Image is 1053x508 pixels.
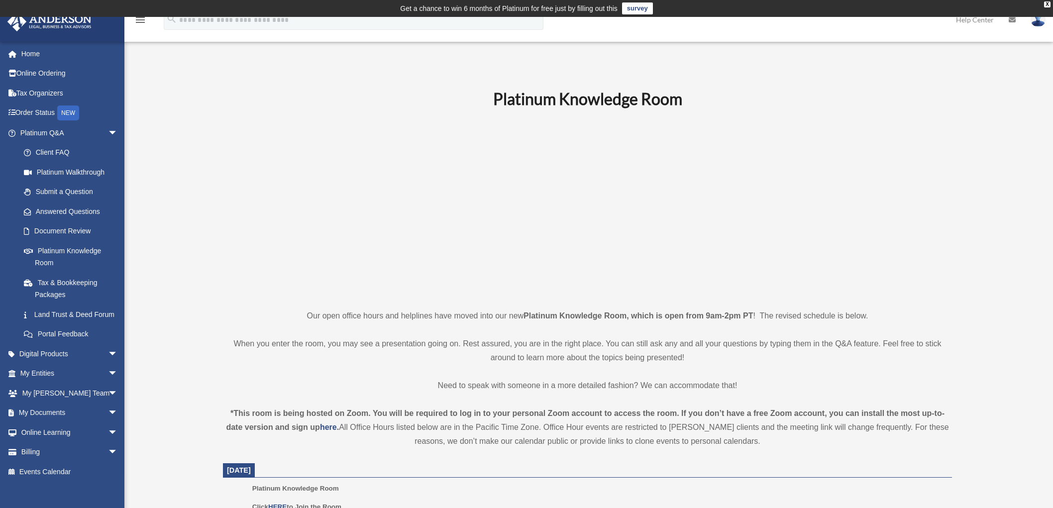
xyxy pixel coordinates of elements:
[108,123,128,143] span: arrow_drop_down
[14,273,133,305] a: Tax & Bookkeeping Packages
[14,143,133,163] a: Client FAQ
[252,485,339,492] span: Platinum Knowledge Room
[320,423,337,431] a: here
[223,309,952,323] p: Our open office hours and helplines have moved into our new ! The revised schedule is below.
[7,64,133,84] a: Online Ordering
[227,466,251,474] span: [DATE]
[108,442,128,463] span: arrow_drop_down
[400,2,618,14] div: Get a chance to win 6 months of Platinum for free just by filling out this
[7,364,133,384] a: My Entitiesarrow_drop_down
[524,311,753,320] strong: Platinum Knowledge Room, which is open from 9am-2pm PT
[14,182,133,202] a: Submit a Question
[493,89,682,108] b: Platinum Knowledge Room
[108,422,128,443] span: arrow_drop_down
[7,442,133,462] a: Billingarrow_drop_down
[438,122,737,291] iframe: 231110_Toby_KnowledgeRoom
[7,44,133,64] a: Home
[134,14,146,26] i: menu
[57,105,79,120] div: NEW
[223,379,952,393] p: Need to speak with someone in a more detailed fashion? We can accommodate that!
[14,202,133,221] a: Answered Questions
[7,462,133,482] a: Events Calendar
[108,364,128,384] span: arrow_drop_down
[223,337,952,365] p: When you enter the room, you may see a presentation going on. Rest assured, you are in the right ...
[7,123,133,143] a: Platinum Q&Aarrow_drop_down
[4,12,95,31] img: Anderson Advisors Platinum Portal
[7,103,133,123] a: Order StatusNEW
[1044,1,1051,7] div: close
[1031,12,1046,27] img: User Pic
[7,83,133,103] a: Tax Organizers
[14,241,128,273] a: Platinum Knowledge Room
[337,423,339,431] strong: .
[223,406,952,448] div: All Office Hours listed below are in the Pacific Time Zone. Office Hour events are restricted to ...
[108,383,128,404] span: arrow_drop_down
[7,422,133,442] a: Online Learningarrow_drop_down
[134,17,146,26] a: menu
[14,324,133,344] a: Portal Feedback
[108,344,128,364] span: arrow_drop_down
[166,13,177,24] i: search
[14,221,133,241] a: Document Review
[14,305,133,324] a: Land Trust & Deed Forum
[108,403,128,423] span: arrow_drop_down
[14,162,133,182] a: Platinum Walkthrough
[7,403,133,423] a: My Documentsarrow_drop_down
[622,2,653,14] a: survey
[226,409,945,431] strong: *This room is being hosted on Zoom. You will be required to log in to your personal Zoom account ...
[7,344,133,364] a: Digital Productsarrow_drop_down
[7,383,133,403] a: My [PERSON_NAME] Teamarrow_drop_down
